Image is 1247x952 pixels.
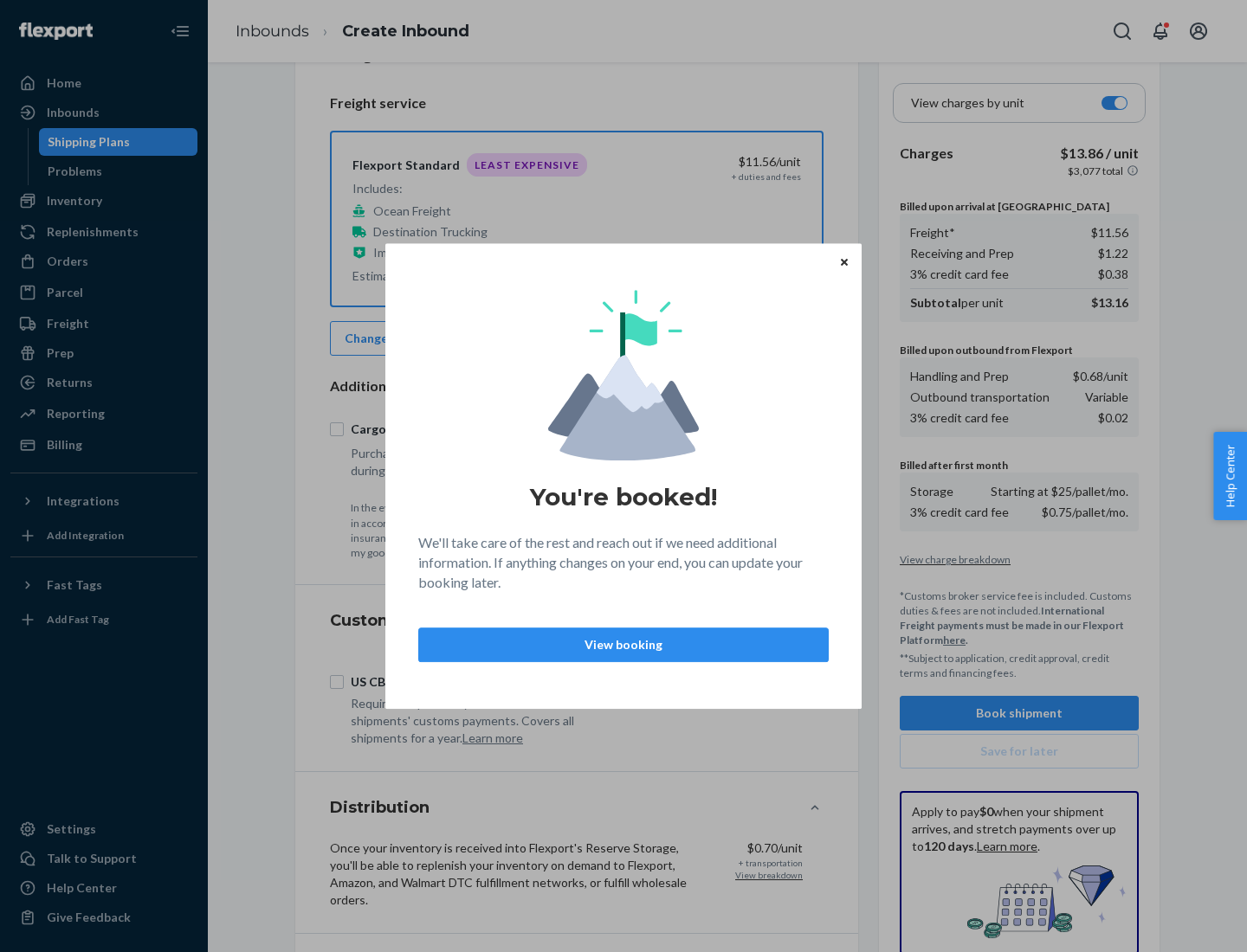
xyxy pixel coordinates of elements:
h1: You're booked! [530,481,717,512]
p: We'll take care of the rest and reach out if we need additional information. If anything changes ... [418,533,829,593]
button: View booking [418,627,829,662]
p: View booking [433,636,814,653]
img: svg+xml,%3Csvg%20viewBox%3D%220%200%20174%20197%22%20fill%3D%22none%22%20xmlns%3D%22http%3A%2F%2F... [548,290,699,460]
button: Close [836,252,853,271]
